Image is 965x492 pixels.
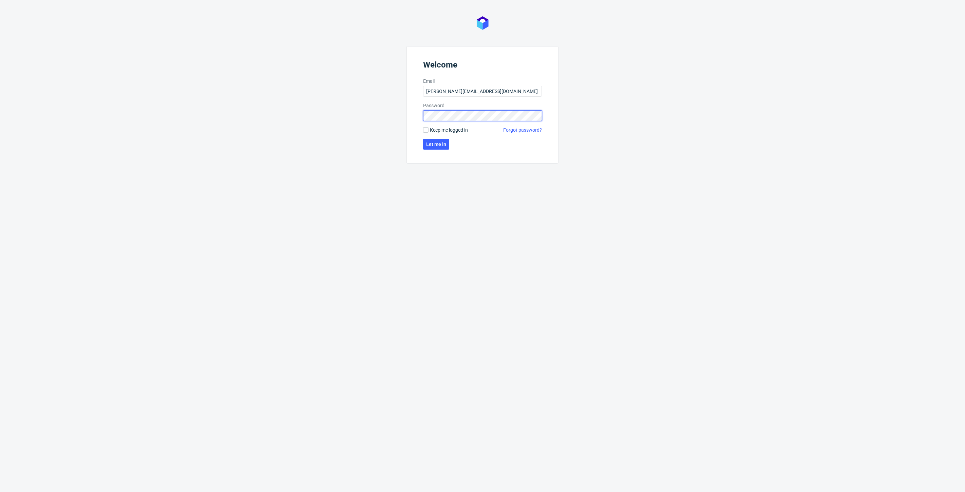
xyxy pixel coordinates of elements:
[503,127,542,133] a: Forgot password?
[423,102,542,109] label: Password
[423,78,542,84] label: Email
[426,142,446,147] span: Let me in
[430,127,468,133] span: Keep me logged in
[423,86,542,97] input: you@youremail.com
[423,139,449,150] button: Let me in
[423,60,542,72] header: Welcome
